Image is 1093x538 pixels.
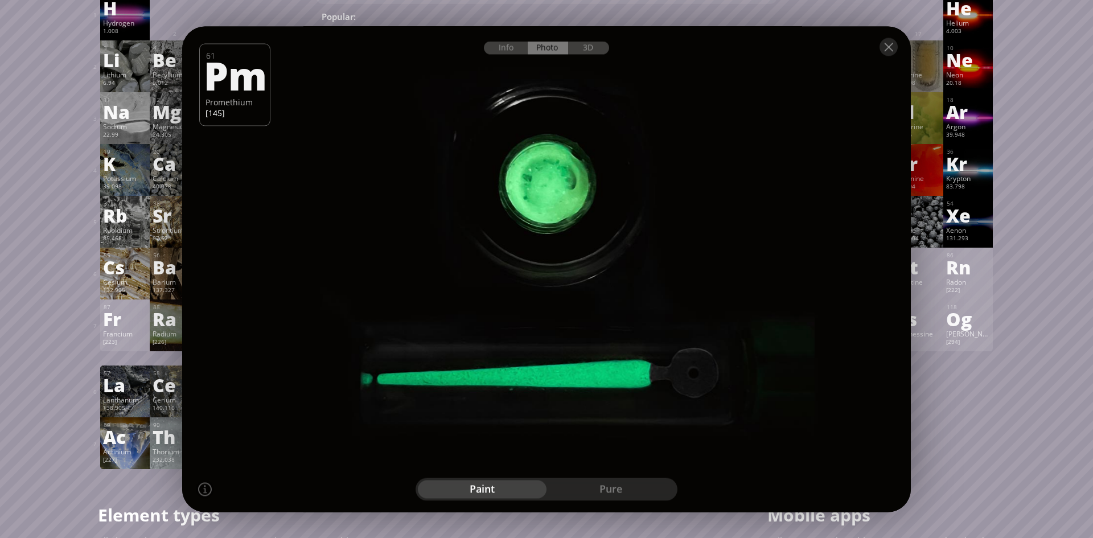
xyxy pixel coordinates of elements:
[428,10,466,23] span: Water
[153,51,196,69] div: Be
[897,338,940,347] div: [293]
[153,277,196,286] div: Barium
[947,44,990,52] div: 10
[470,10,502,23] span: H O
[947,303,990,311] div: 118
[103,376,147,394] div: La
[946,102,990,121] div: Ar
[153,286,196,295] div: 137.327
[104,252,147,259] div: 55
[206,96,264,107] div: Promethium
[946,329,990,338] div: [PERSON_NAME]
[946,70,990,79] div: Neon
[103,174,147,183] div: Potassium
[153,79,196,88] div: 9.012
[946,27,990,36] div: 4.003
[153,428,196,446] div: Th
[103,154,147,173] div: K
[712,10,795,23] span: [MEDICAL_DATA]
[153,395,196,404] div: Cerium
[103,225,147,235] div: Rubidium
[897,329,940,338] div: Tennessine
[153,174,196,183] div: Calcium
[98,503,376,527] h1: Element types
[946,154,990,173] div: Kr
[947,96,990,104] div: 18
[946,277,990,286] div: Radon
[582,10,654,23] span: H SO + NaOH
[153,404,196,413] div: 140.116
[153,369,196,377] div: 58
[153,70,196,79] div: Beryllium
[104,44,147,52] div: 3
[897,258,940,276] div: At
[103,258,147,276] div: Cs
[946,18,990,27] div: Helium
[153,96,196,104] div: 12
[897,44,940,52] div: 9
[153,206,196,224] div: Sr
[153,338,196,347] div: [226]
[103,447,147,456] div: Actinium
[897,277,940,286] div: Astatine
[484,41,528,54] div: Info
[103,18,147,27] div: Hydrogen
[103,235,147,244] div: 85.468
[153,376,196,394] div: Ce
[897,206,940,224] div: I
[206,107,264,118] div: [145]
[103,329,147,338] div: Francium
[767,503,995,527] h1: Mobile apps
[204,55,262,94] div: Pm
[897,235,940,244] div: 126.904
[153,310,196,328] div: Ra
[506,10,546,23] span: H SO
[103,404,147,413] div: 138.905
[153,200,196,207] div: 38
[946,225,990,235] div: Xenon
[897,148,940,155] div: 35
[103,51,147,69] div: Li
[103,27,147,36] div: 1.008
[946,338,990,347] div: [294]
[483,17,487,24] sub: 2
[153,44,196,52] div: 4
[897,96,940,104] div: 17
[897,79,940,88] div: 18.998
[519,17,523,24] sub: 2
[897,183,940,192] div: 79.904
[153,154,196,173] div: Ca
[658,10,708,23] span: Methane
[897,122,940,131] div: Chlorine
[946,122,990,131] div: Argon
[946,310,990,328] div: Og
[535,17,538,24] sub: 4
[153,447,196,456] div: Thorium
[596,17,599,24] sub: 2
[568,41,609,54] div: 3D
[946,235,990,244] div: 131.293
[946,79,990,88] div: 20.18
[104,303,147,311] div: 87
[103,310,147,328] div: Fr
[153,131,196,140] div: 24.305
[897,225,940,235] div: Iodine
[897,174,940,183] div: Bromine
[946,51,990,69] div: Ne
[103,277,147,286] div: Cesium
[947,200,990,207] div: 54
[153,252,196,259] div: 56
[104,421,147,429] div: 89
[611,17,615,24] sub: 4
[104,200,147,207] div: 37
[897,303,940,311] div: 117
[897,70,940,79] div: Fluorine
[103,131,147,140] div: 22.99
[946,183,990,192] div: 83.798
[947,252,990,259] div: 86
[946,258,990,276] div: Rn
[153,102,196,121] div: Mg
[103,338,147,347] div: [223]
[153,225,196,235] div: Strontium
[153,303,196,311] div: 88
